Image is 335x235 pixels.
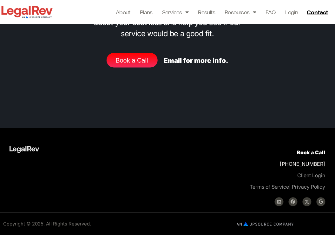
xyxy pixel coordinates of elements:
a: Plans [140,8,153,17]
a: Login [286,8,298,17]
a: Resources [225,8,256,17]
a: Results [198,8,215,17]
a: Privacy Policy [292,184,325,190]
a: About [116,8,130,17]
a: Terms of Service [250,184,289,190]
a: Contact [305,7,332,17]
span: Contact [307,9,328,15]
a: Email for more info. [164,57,228,64]
nav: Menu [116,8,298,17]
span: Book a Call [115,57,148,64]
a: Book a Call [297,150,325,156]
span: Copyright © 2025. All Rights Reserved. [3,221,91,227]
a: Client Login [298,172,325,179]
span: | [250,184,291,190]
p: [PHONE_NUMBER] [175,147,325,193]
a: Services [162,8,189,17]
a: Book a Call [107,53,157,68]
a: FAQ [266,8,276,17]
